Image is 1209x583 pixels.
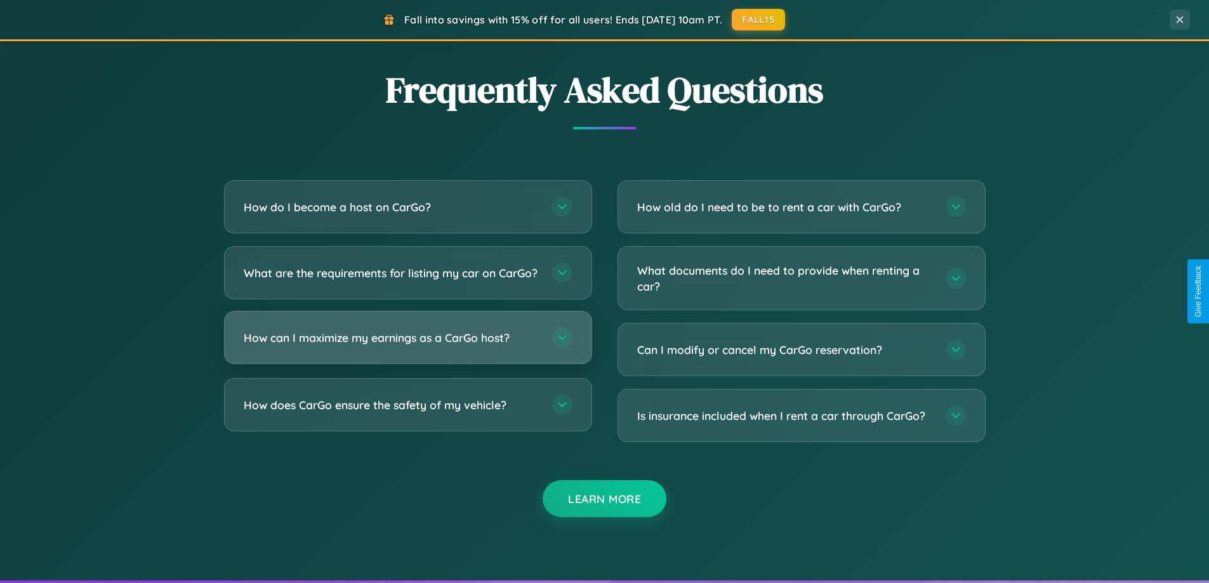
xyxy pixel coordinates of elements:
[637,199,933,215] h3: How old do I need to be to rent a car with CarGo?
[224,65,986,114] h2: Frequently Asked Questions
[732,9,785,30] button: FALL15
[244,199,539,215] h3: How do I become a host on CarGo?
[404,13,722,26] span: Fall into savings with 15% off for all users! Ends [DATE] 10am PT.
[244,265,539,281] h3: What are the requirements for listing my car on CarGo?
[244,397,539,413] h3: How does CarGo ensure the safety of my vehicle?
[244,330,539,346] h3: How can I maximize my earnings as a CarGo host?
[637,263,933,294] h3: What documents do I need to provide when renting a car?
[637,342,933,358] h3: Can I modify or cancel my CarGo reservation?
[1194,266,1203,317] div: Give Feedback
[543,480,666,517] button: Learn More
[637,408,933,424] h3: Is insurance included when I rent a car through CarGo?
